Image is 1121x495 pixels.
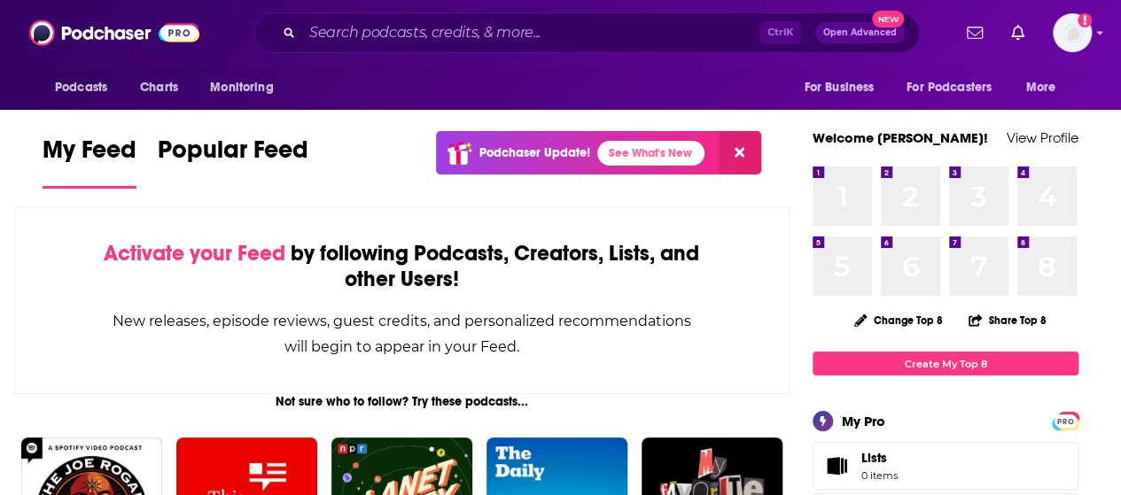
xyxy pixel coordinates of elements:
span: Logged in as carlosrosario [1053,13,1092,52]
div: New releases, episode reviews, guest credits, and personalized recommendations will begin to appe... [104,308,700,360]
img: User Profile [1053,13,1092,52]
div: by following Podcasts, Creators, Lists, and other Users! [104,241,700,292]
a: Welcome [PERSON_NAME]! [813,129,988,146]
p: Podchaser Update! [479,145,590,160]
button: open menu [791,71,896,104]
span: My Feed [43,135,136,175]
span: Activate your Feed [104,240,285,267]
button: Open AdvancedNew [815,22,905,43]
button: open menu [43,71,130,104]
button: open menu [895,71,1017,104]
a: PRO [1055,414,1076,427]
a: Lists [813,442,1078,490]
span: Podcasts [55,75,107,100]
span: Monitoring [210,75,273,100]
a: My Feed [43,135,136,189]
span: PRO [1055,414,1076,428]
button: Change Top 8 [844,309,954,331]
div: Search podcasts, credits, & more... [253,12,920,53]
span: Lists [819,453,854,478]
span: For Business [804,75,874,100]
span: Lists [861,450,898,466]
svg: Email not verified [1078,13,1092,27]
a: Popular Feed [158,135,308,189]
span: 0 items [861,469,898,482]
a: Create My Top 8 [813,352,1078,375]
img: Podchaser - Follow, Share and Rate Podcasts [29,16,199,50]
button: Show profile menu [1053,13,1092,52]
span: Charts [140,75,178,100]
span: Lists [861,450,887,466]
button: Share Top 8 [968,303,1047,337]
div: My Pro [842,413,885,429]
a: Show notifications dropdown [1004,18,1031,48]
a: Charts [128,71,189,104]
a: See What's New [597,141,705,166]
span: Open Advanced [823,28,897,37]
button: open menu [198,71,296,104]
div: Not sure who to follow? Try these podcasts... [14,394,790,409]
a: Show notifications dropdown [960,18,990,48]
button: open menu [1014,71,1078,104]
span: More [1026,75,1056,100]
span: Ctrl K [759,21,801,44]
span: For Podcasters [907,75,992,100]
a: View Profile [1007,129,1078,146]
span: Popular Feed [158,135,308,175]
input: Search podcasts, credits, & more... [302,19,759,47]
span: New [872,11,904,27]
